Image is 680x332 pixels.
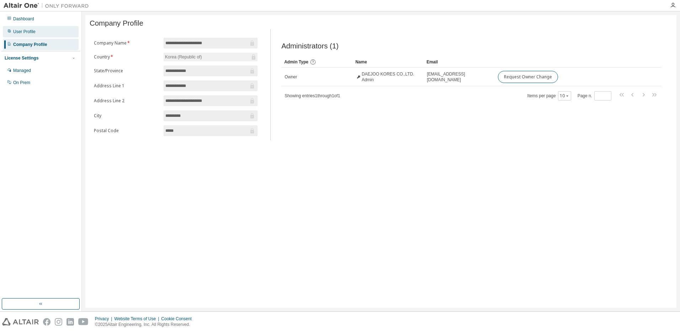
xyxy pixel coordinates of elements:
div: Name [355,56,421,68]
label: Company Name [94,40,159,46]
label: State/Province [94,68,159,74]
img: linkedin.svg [67,318,74,326]
label: City [94,113,159,119]
img: youtube.svg [78,318,89,326]
label: Address Line 1 [94,83,159,89]
span: Admin Type [284,59,308,64]
img: instagram.svg [55,318,62,326]
label: Address Line 2 [94,98,159,104]
span: Items per page [527,91,571,100]
div: Website Terms of Use [114,316,161,322]
span: Administrators (1) [281,42,339,50]
div: Email [426,56,492,68]
span: Company Profile [90,19,143,27]
span: Showing entries 1 through 1 of 1 [285,93,340,98]
div: Korea (Republic of) [164,53,257,61]
div: Privacy [95,316,114,322]
label: Postal Code [94,128,159,134]
div: On Prem [13,80,30,85]
img: altair_logo.svg [2,318,39,326]
div: License Settings [5,55,38,61]
button: 10 [560,93,569,99]
img: Altair One [4,2,92,9]
span: Owner [285,74,297,80]
div: Dashboard [13,16,34,22]
span: Page n. [578,91,611,100]
p: © 2025 Altair Engineering, Inc. All Rights Reserved. [95,322,196,328]
label: Country [94,54,159,60]
div: Cookie Consent [161,316,196,322]
img: facebook.svg [43,318,51,326]
div: Managed [13,68,31,73]
div: Company Profile [13,42,47,47]
div: User Profile [13,29,36,35]
div: Korea (Republic of) [164,53,203,61]
button: Request Owner Change [498,71,558,83]
span: [EMAIL_ADDRESS][DOMAIN_NAME] [427,71,492,83]
span: DAEJOO KORES CO.,LTD. Admin [362,71,420,83]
